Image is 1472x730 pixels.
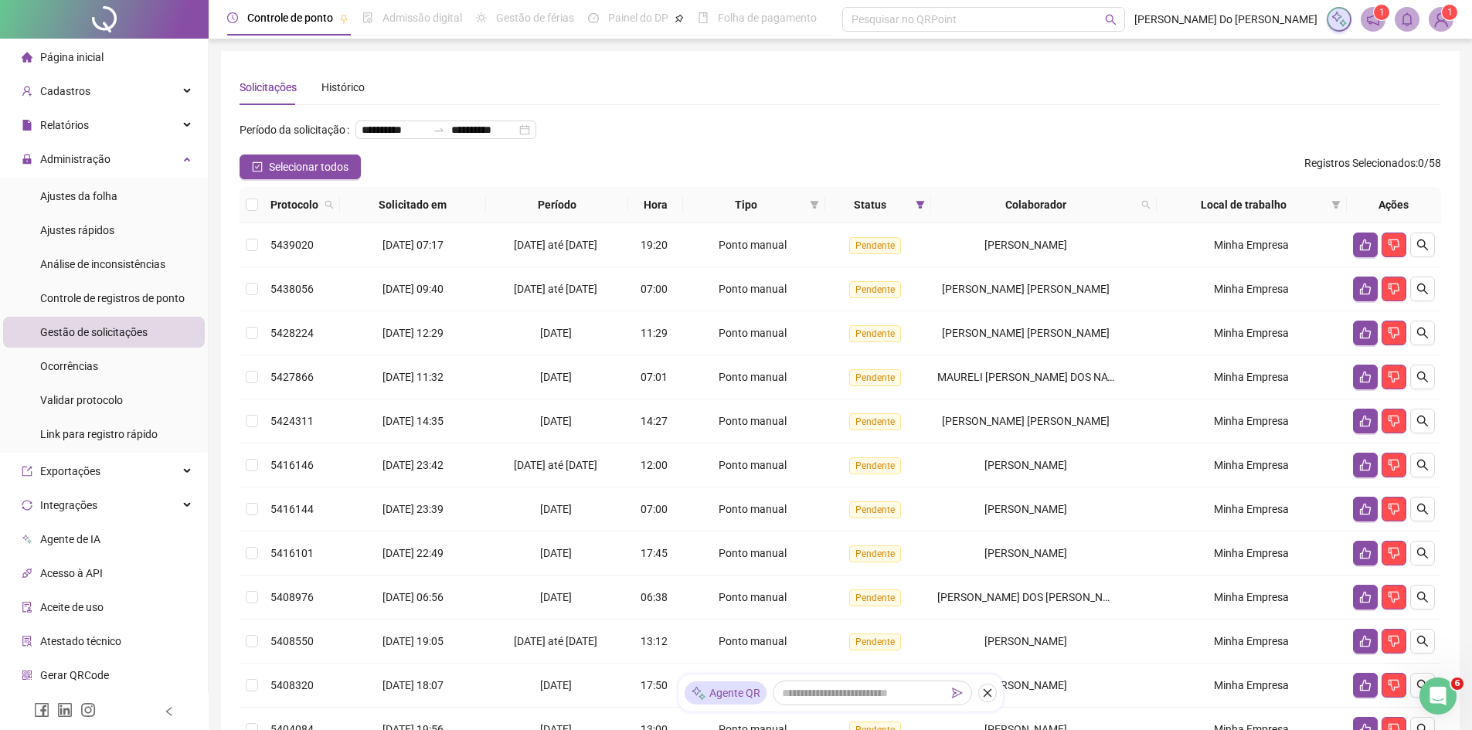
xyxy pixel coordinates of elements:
[1388,239,1400,251] span: dislike
[984,503,1067,515] span: [PERSON_NAME]
[984,239,1067,251] span: [PERSON_NAME]
[1451,677,1464,690] span: 6
[719,327,787,339] span: Ponto manual
[1388,415,1400,427] span: dislike
[1388,591,1400,603] span: dislike
[1379,7,1385,18] span: 1
[608,12,668,24] span: Painel do DP
[40,669,109,681] span: Gerar QRCode
[1157,223,1347,267] td: Minha Empresa
[540,503,572,515] span: [DATE]
[270,283,314,295] span: 5438056
[641,371,668,383] span: 07:01
[675,14,684,23] span: pushpin
[486,187,628,223] th: Período
[540,415,572,427] span: [DATE]
[1447,7,1453,18] span: 1
[1157,620,1347,664] td: Minha Empresa
[689,196,804,213] span: Tipo
[269,158,348,175] span: Selecionar todos
[270,327,314,339] span: 5428224
[540,591,572,603] span: [DATE]
[719,459,787,471] span: Ponto manual
[849,325,901,342] span: Pendente
[40,51,104,63] span: Página inicial
[1328,193,1344,216] span: filter
[40,224,114,236] span: Ajustes rápidos
[22,52,32,63] span: home
[40,533,100,545] span: Agente de IA
[937,371,1211,383] span: MAURELI [PERSON_NAME] DOS NAVEGANTES SESTREM
[240,79,297,96] div: Solicitações
[270,547,314,559] span: 5416101
[628,187,683,223] th: Hora
[1157,311,1347,355] td: Minha Empresa
[641,415,668,427] span: 14:27
[40,119,89,131] span: Relatórios
[1388,327,1400,339] span: dislike
[1304,157,1416,169] span: Registros Selecionados
[1157,267,1347,311] td: Minha Empresa
[1157,443,1347,487] td: Minha Empresa
[719,283,787,295] span: Ponto manual
[1157,355,1347,399] td: Minha Empresa
[1416,371,1429,383] span: search
[164,706,175,717] span: left
[1157,576,1347,620] td: Minha Empresa
[382,239,444,251] span: [DATE] 07:17
[1416,283,1429,295] span: search
[270,239,314,251] span: 5439020
[40,567,103,579] span: Acesso à API
[1442,5,1457,20] sup: Atualize o seu contato no menu Meus Dados
[916,200,925,209] span: filter
[40,153,110,165] span: Administração
[1388,635,1400,647] span: dislike
[807,193,822,216] span: filter
[22,466,32,477] span: export
[849,237,901,254] span: Pendente
[641,239,668,251] span: 19:20
[22,602,32,613] span: audit
[982,688,993,698] span: close
[382,371,444,383] span: [DATE] 11:32
[514,459,597,471] span: [DATE] até [DATE]
[588,12,599,23] span: dashboard
[641,547,668,559] span: 17:45
[1359,635,1372,647] span: like
[1416,547,1429,559] span: search
[270,371,314,383] span: 5427866
[810,200,819,209] span: filter
[382,635,444,647] span: [DATE] 19:05
[984,547,1067,559] span: [PERSON_NAME]
[240,154,361,179] button: Selecionar todos
[849,457,901,474] span: Pendente
[984,459,1067,471] span: [PERSON_NAME]
[685,681,767,705] div: Agente QR
[34,702,49,718] span: facebook
[1416,327,1429,339] span: search
[80,702,96,718] span: instagram
[984,679,1067,691] span: [PERSON_NAME]
[339,14,348,23] span: pushpin
[1388,547,1400,559] span: dislike
[22,670,32,681] span: qrcode
[540,371,572,383] span: [DATE]
[849,501,901,518] span: Pendente
[1157,664,1347,708] td: Minha Empresa
[952,688,963,698] span: send
[321,193,337,216] span: search
[937,591,1128,603] span: [PERSON_NAME] DOS [PERSON_NAME]
[40,360,98,372] span: Ocorrências
[831,196,909,213] span: Status
[433,124,445,136] span: swap-right
[1331,200,1341,209] span: filter
[1359,459,1372,471] span: like
[1141,200,1151,209] span: search
[849,633,901,650] span: Pendente
[514,283,597,295] span: [DATE] até [DATE]
[1359,283,1372,295] span: like
[227,12,238,23] span: clock-circle
[1419,677,1457,715] iframe: Intercom live chat
[937,196,1135,213] span: Colaborador
[1366,12,1380,26] span: notification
